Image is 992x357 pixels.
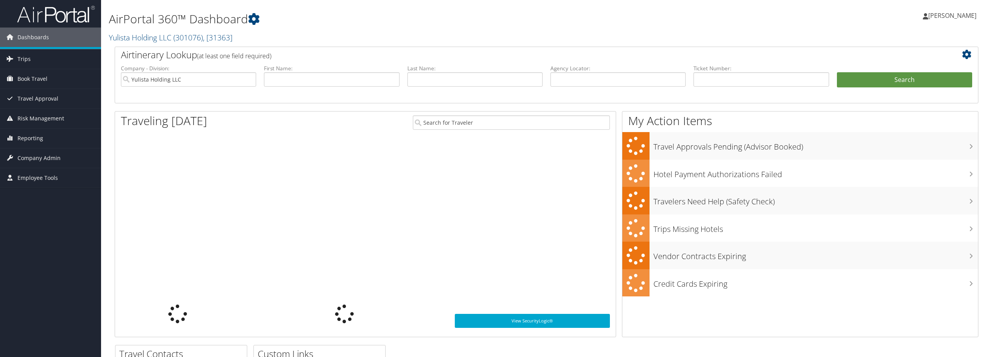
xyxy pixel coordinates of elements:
label: Ticket Number: [693,64,829,72]
span: Book Travel [17,69,47,89]
img: airportal-logo.png [17,5,95,23]
span: (at least one field required) [197,52,271,60]
h2: Airtinerary Lookup [121,48,900,61]
span: Employee Tools [17,168,58,188]
h3: Travel Approvals Pending (Advisor Booked) [653,138,978,152]
span: Trips [17,49,31,69]
h1: My Action Items [622,113,978,129]
a: Hotel Payment Authorizations Failed [622,160,978,187]
span: ( 301076 ) [173,32,203,43]
span: Reporting [17,129,43,148]
h3: Hotel Payment Authorizations Failed [653,165,978,180]
label: First Name: [264,64,399,72]
a: Trips Missing Hotels [622,214,978,242]
h1: Traveling [DATE] [121,113,207,129]
a: Credit Cards Expiring [622,269,978,297]
span: Travel Approval [17,89,58,108]
a: Vendor Contracts Expiring [622,242,978,269]
a: Travelers Need Help (Safety Check) [622,187,978,214]
label: Company - Division: [121,64,256,72]
span: Company Admin [17,148,61,168]
a: Travel Approvals Pending (Advisor Booked) [622,132,978,160]
button: Search [837,72,972,88]
span: [PERSON_NAME] [928,11,976,20]
h3: Trips Missing Hotels [653,220,978,235]
input: Search for Traveler [413,115,610,130]
h3: Travelers Need Help (Safety Check) [653,192,978,207]
span: Dashboards [17,28,49,47]
span: , [ 31363 ] [203,32,232,43]
a: [PERSON_NAME] [923,4,984,27]
a: View SecurityLogic® [455,314,610,328]
h3: Credit Cards Expiring [653,275,978,289]
h1: AirPortal 360™ Dashboard [109,11,692,27]
label: Last Name: [407,64,543,72]
label: Agency Locator: [550,64,686,72]
span: Risk Management [17,109,64,128]
h3: Vendor Contracts Expiring [653,247,978,262]
a: Yulista Holding LLC [109,32,232,43]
